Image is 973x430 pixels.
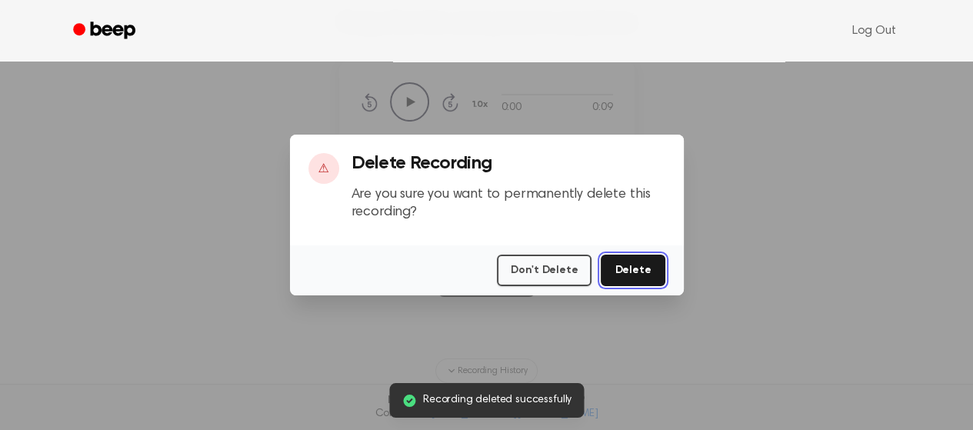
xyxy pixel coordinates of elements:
[62,16,149,46] a: Beep
[352,153,665,174] h3: Delete Recording
[352,186,665,221] p: Are you sure you want to permanently delete this recording?
[497,255,591,286] button: Don't Delete
[837,12,911,49] a: Log Out
[423,392,571,408] span: Recording deleted successfully
[601,255,665,286] button: Delete
[308,153,339,184] div: ⚠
